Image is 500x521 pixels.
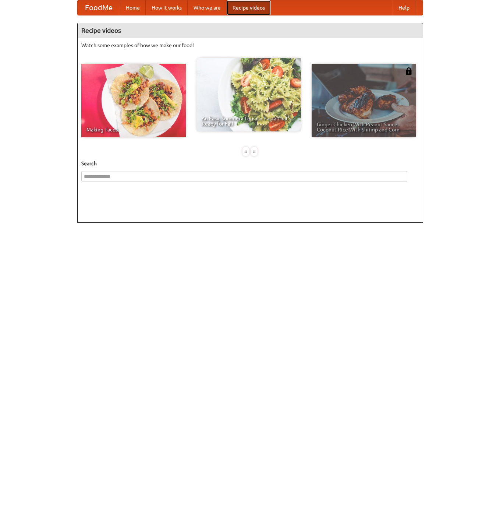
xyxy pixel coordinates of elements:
img: 483408.png [405,67,412,75]
a: How it works [146,0,188,15]
div: » [251,147,258,156]
a: Help [393,0,415,15]
a: Who we are [188,0,227,15]
span: An Easy, Summery Tomato Pasta That's Ready for Fall [202,116,296,126]
a: Home [120,0,146,15]
a: Recipe videos [227,0,271,15]
a: FoodMe [78,0,120,15]
a: An Easy, Summery Tomato Pasta That's Ready for Fall [196,58,301,131]
h5: Search [81,160,419,167]
div: « [242,147,249,156]
a: Making Tacos [81,64,186,137]
h4: Recipe videos [78,23,423,38]
span: Making Tacos [86,127,181,132]
p: Watch some examples of how we make our food! [81,42,419,49]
